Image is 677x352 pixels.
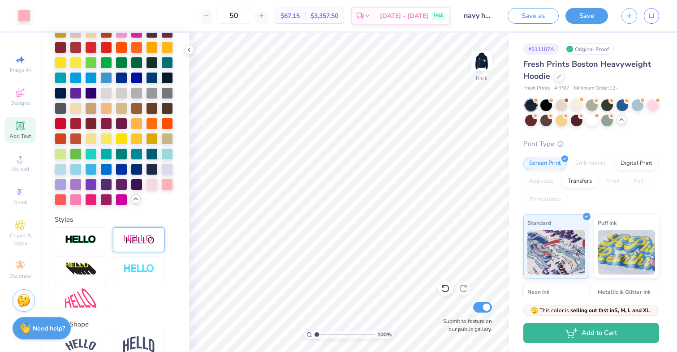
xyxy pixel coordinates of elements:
div: Embroidery [569,157,612,170]
span: # FP87 [554,85,569,92]
div: Rhinestones [523,193,567,206]
img: Negative Space [123,264,155,274]
button: Save [565,8,608,24]
div: Back [476,74,487,82]
span: Minimum Order: 12 + [574,85,619,92]
img: 3d Illusion [65,262,96,276]
span: Fresh Prints [523,85,550,92]
span: $3,357.50 [310,11,338,21]
span: FREE [434,13,443,19]
img: Puff Ink [598,230,655,275]
img: Back [473,52,491,70]
span: 🫣 [530,306,538,315]
a: LJ [644,8,659,24]
button: Add to Cart [523,323,659,343]
span: Puff Ink [598,218,617,228]
span: Fresh Prints Boston Heavyweight Hoodie [523,59,651,82]
img: Arc [65,339,96,351]
span: Image AI [10,66,31,73]
span: Metallic & Glitter Ink [598,287,651,296]
span: Upload [11,166,29,173]
div: Digital Print [615,157,658,170]
div: Foil [628,175,649,188]
div: Text Shape [55,319,175,330]
input: Untitled Design [457,7,501,25]
div: Applique [523,175,559,188]
span: Clipart & logos [4,232,36,246]
span: $67.15 [280,11,300,21]
input: – – [216,8,251,24]
strong: selling out fast in S, M, L and XL [570,307,650,314]
div: Print Type [523,139,659,149]
img: Standard [527,230,585,275]
span: Greek [13,199,27,206]
span: Standard [527,218,551,228]
span: Decorate [9,272,31,279]
button: Save as [508,8,559,24]
span: Designs [10,99,30,107]
img: Free Distort [65,288,96,308]
div: Styles [55,215,175,225]
span: Neon Ink [527,287,549,296]
span: 100 % [377,331,392,339]
span: [DATE] - [DATE] [380,11,428,21]
div: Transfers [562,175,598,188]
div: Vinyl [600,175,625,188]
img: Stroke [65,235,96,245]
div: Screen Print [523,157,567,170]
span: This color is . [530,306,651,314]
div: # 511107A [523,43,559,55]
span: LJ [648,11,655,21]
span: Add Text [9,133,31,140]
strong: Need help? [33,324,65,333]
img: Shadow [123,234,155,245]
label: Submit to feature on our public gallery. [438,317,492,333]
div: Original Proof [564,43,614,55]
